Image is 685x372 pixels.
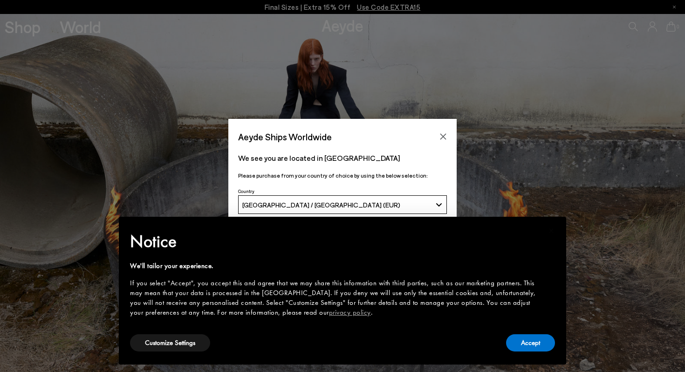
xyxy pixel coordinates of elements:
[238,152,447,164] p: We see you are located in [GEOGRAPHIC_DATA]
[130,278,540,317] div: If you select "Accept", you accept this and agree that we may share this information with third p...
[130,334,210,351] button: Customize Settings
[130,261,540,271] div: We'll tailor your experience.
[329,308,371,317] a: privacy policy
[238,129,332,145] span: Aeyde Ships Worldwide
[540,220,562,242] button: Close this notice
[436,130,450,144] button: Close
[238,188,254,194] span: Country
[506,334,555,351] button: Accept
[548,223,555,238] span: ×
[242,201,400,209] span: [GEOGRAPHIC_DATA] / [GEOGRAPHIC_DATA] (EUR)
[130,229,540,254] h2: Notice
[238,171,447,180] p: Please purchase from your country of choice by using the below selection:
